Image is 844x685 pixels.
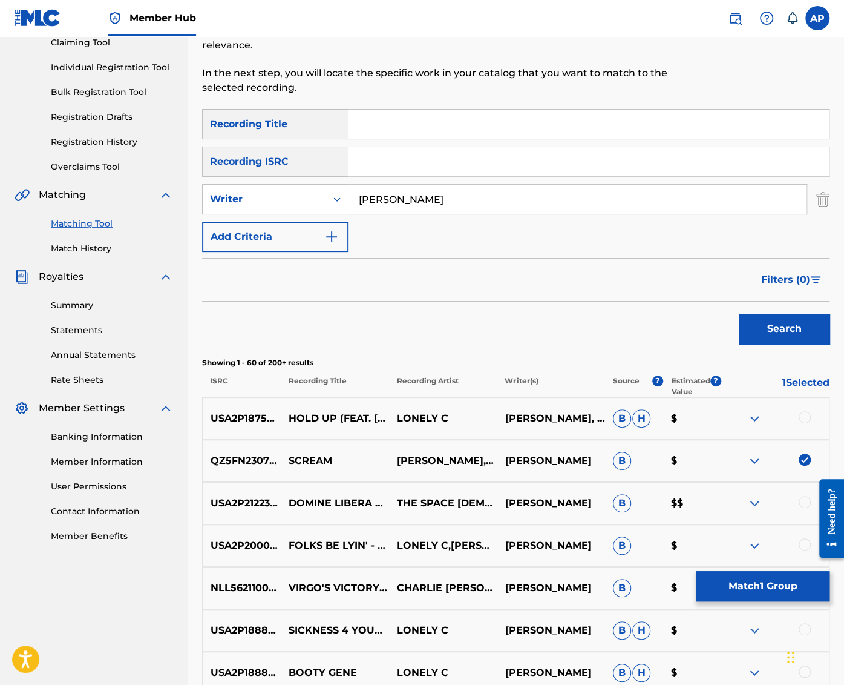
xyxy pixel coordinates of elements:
p: CHARLIE [PERSON_NAME] [389,581,497,595]
p: SCREAM [281,454,389,468]
a: Contact Information [51,505,173,518]
p: NLL562110070 [203,581,281,595]
p: $ [663,538,721,553]
p: In the next step, you will locate the specific work in your catalog that you want to match to the... [202,66,685,95]
img: Royalties [15,270,29,284]
p: [PERSON_NAME], [PERSON_NAME] [497,411,605,426]
img: expand [747,496,762,511]
span: B [613,579,631,597]
p: ISRC [202,376,280,397]
p: BOOTY GENE [281,666,389,680]
p: QZ5FN2307353 [203,454,281,468]
a: Claiming Tool [51,36,173,49]
img: Top Rightsholder [108,11,122,25]
iframe: Resource Center [810,469,844,567]
a: Bulk Registration Tool [51,86,173,99]
span: H [632,664,650,682]
p: Writer(s) [497,376,605,397]
img: expand [159,188,173,202]
span: Royalties [39,270,83,284]
a: Statements [51,324,173,337]
span: ? [710,376,721,386]
span: Matching [39,188,86,202]
p: VIRGO'S VICTORY - BEATS [281,581,389,595]
p: [PERSON_NAME] [497,623,605,638]
a: Banking Information [51,431,173,443]
p: Recording Artist [388,376,497,397]
span: Member Settings [39,401,125,415]
img: 9d2ae6d4665cec9f34b9.svg [324,230,339,244]
p: [PERSON_NAME] [497,454,605,468]
img: expand [747,666,762,680]
img: expand [747,538,762,553]
p: USA2P1888667 [203,623,281,638]
img: Member Settings [15,401,29,415]
img: deselect [799,454,811,466]
img: expand [747,411,762,426]
img: Matching [15,188,30,202]
img: expand [747,623,762,638]
iframe: Chat Widget [783,627,844,685]
p: HOLD UP (FEAT. [PERSON_NAME]) [[PERSON_NAME] BLACKBALL MIX] ([PERSON_NAME] BLACKBALL MIX) [281,411,389,426]
a: Member Information [51,455,173,468]
p: USA2P1875803 [203,411,281,426]
span: B [613,494,631,512]
p: DOMINE LIBERA NOS ([PERSON_NAME] [PERSON_NAME] RAVE MIX) [281,496,389,511]
div: Writer [210,192,319,207]
p: [PERSON_NAME] [497,581,605,595]
a: Annual Statements [51,349,173,362]
a: Registration Drafts [51,111,173,124]
span: B [613,409,631,428]
span: Filters ( 0 ) [761,273,810,287]
p: $ [663,623,721,638]
span: B [613,621,631,640]
p: $ [663,454,721,468]
form: Search Form [202,109,829,350]
a: Registration History [51,136,173,148]
div: Drag [787,639,794,675]
img: expand [159,401,173,415]
p: USA2P2122306 [203,496,281,511]
button: Search [739,314,829,344]
a: Match History [51,242,173,255]
p: FOLKS BE LYIN' - [PERSON_NAME] REMIX [281,538,389,553]
a: Rate Sheets [51,374,173,386]
img: help [759,11,774,25]
a: Overclaims Tool [51,160,173,173]
p: Estimated Value [671,376,710,397]
a: Public Search [723,6,747,30]
a: Matching Tool [51,217,173,230]
button: Add Criteria [202,222,348,252]
img: Delete Criterion [816,184,829,214]
a: Summary [51,299,173,312]
div: Help [754,6,779,30]
span: ? [652,376,663,386]
span: H [632,621,650,640]
div: User Menu [805,6,829,30]
p: [PERSON_NAME],[PERSON_NAME] [389,454,497,468]
p: [PERSON_NAME] [497,666,605,680]
span: B [613,452,631,470]
a: User Permissions [51,480,173,493]
img: search [728,11,742,25]
p: $$ [663,496,721,511]
div: Notifications [786,12,798,24]
a: Individual Registration Tool [51,61,173,74]
p: $ [663,666,721,680]
p: LONELY C [389,666,497,680]
span: B [613,664,631,682]
img: expand [747,454,762,468]
p: Showing 1 - 60 of 200+ results [202,357,829,368]
img: filter [811,276,821,283]
p: [PERSON_NAME] [497,538,605,553]
span: Member Hub [129,11,196,25]
p: $ [663,581,721,595]
span: H [632,409,650,428]
span: B [613,537,631,555]
p: SICKNESS 4 YOUR THICKNESS [281,623,389,638]
p: Recording Title [280,376,388,397]
p: 1 Selected [721,376,829,397]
